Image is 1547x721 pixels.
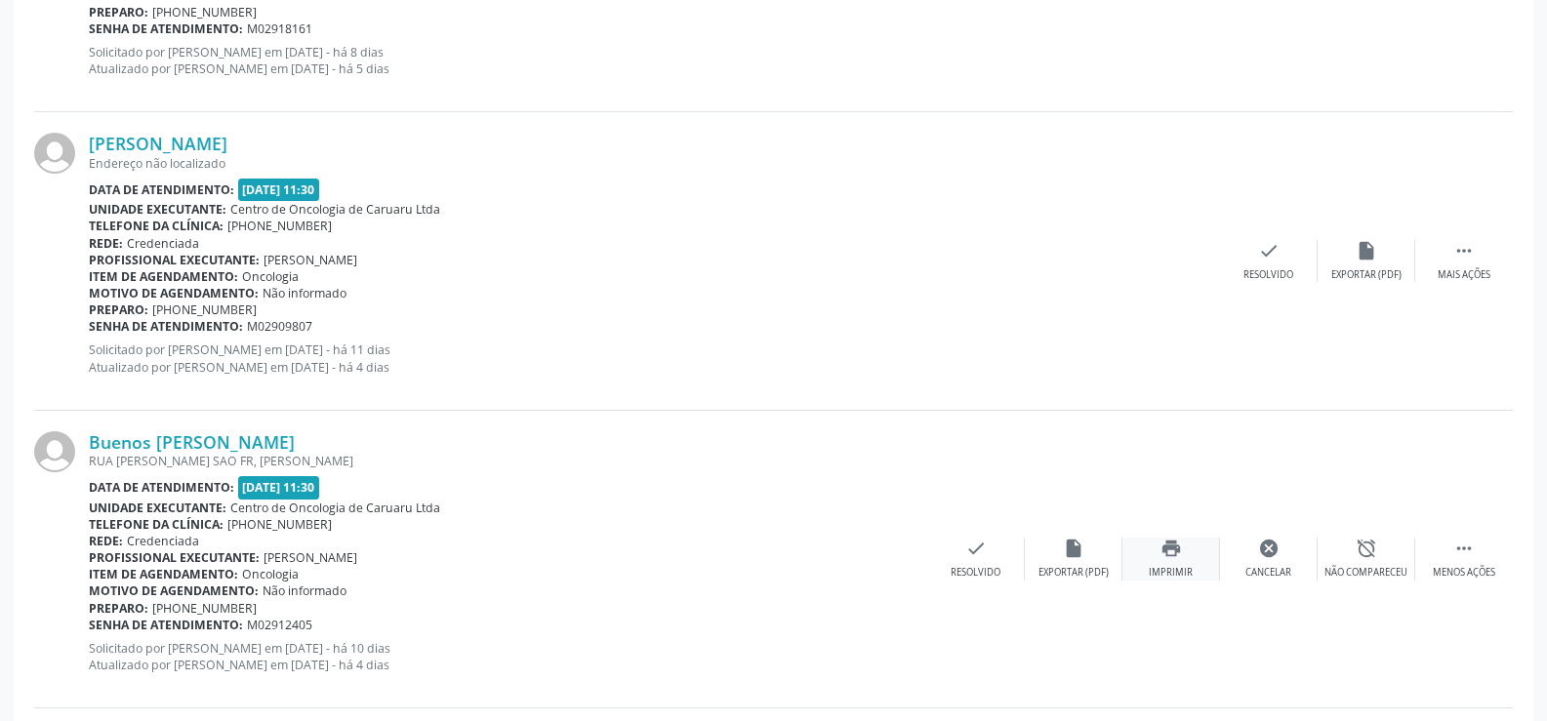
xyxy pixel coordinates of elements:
[1331,268,1402,282] div: Exportar (PDF)
[89,600,148,617] b: Preparo:
[89,268,238,285] b: Item de agendamento:
[264,549,357,566] span: [PERSON_NAME]
[1324,566,1407,580] div: Não compareceu
[1243,268,1293,282] div: Resolvido
[1356,240,1377,261] i: insert_drive_file
[1433,566,1495,580] div: Menos ações
[152,4,257,20] span: [PHONE_NUMBER]
[89,181,234,198] b: Data de atendimento:
[89,44,1220,77] p: Solicitado por [PERSON_NAME] em [DATE] - há 8 dias Atualizado por [PERSON_NAME] em [DATE] - há 5 ...
[34,431,75,472] img: img
[1453,538,1475,559] i: 
[89,500,226,516] b: Unidade executante:
[242,268,299,285] span: Oncologia
[1453,240,1475,261] i: 
[1149,566,1193,580] div: Imprimir
[89,235,123,252] b: Rede:
[1258,538,1280,559] i: cancel
[238,476,320,499] span: [DATE] 11:30
[89,133,227,154] a: [PERSON_NAME]
[89,533,123,549] b: Rede:
[89,431,295,453] a: Buenos [PERSON_NAME]
[89,479,234,496] b: Data de atendimento:
[247,20,312,37] span: M02918161
[152,600,257,617] span: [PHONE_NUMBER]
[247,318,312,335] span: M02909807
[263,582,346,599] span: Não informado
[227,218,332,234] span: [PHONE_NUMBER]
[89,301,148,318] b: Preparo:
[152,301,257,318] span: [PHONE_NUMBER]
[1356,538,1377,559] i: alarm_off
[1038,566,1109,580] div: Exportar (PDF)
[1063,538,1084,559] i: insert_drive_file
[242,566,299,582] span: Oncologia
[247,617,312,633] span: M02912405
[89,218,224,234] b: Telefone da clínica:
[227,516,332,533] span: [PHONE_NUMBER]
[89,617,243,633] b: Senha de atendimento:
[127,235,199,252] span: Credenciada
[89,516,224,533] b: Telefone da clínica:
[89,318,243,335] b: Senha de atendimento:
[1160,538,1182,559] i: print
[89,640,927,673] p: Solicitado por [PERSON_NAME] em [DATE] - há 10 dias Atualizado por [PERSON_NAME] em [DATE] - há 4...
[89,285,259,301] b: Motivo de agendamento:
[951,566,1000,580] div: Resolvido
[965,538,987,559] i: check
[1245,566,1291,580] div: Cancelar
[89,252,260,268] b: Profissional executante:
[230,500,440,516] span: Centro de Oncologia de Caruaru Ltda
[34,133,75,174] img: img
[127,533,199,549] span: Credenciada
[1258,240,1280,261] i: check
[1438,268,1490,282] div: Mais ações
[230,201,440,218] span: Centro de Oncologia de Caruaru Ltda
[89,549,260,566] b: Profissional executante:
[238,179,320,201] span: [DATE] 11:30
[89,20,243,37] b: Senha de atendimento:
[89,4,148,20] b: Preparo:
[264,252,357,268] span: [PERSON_NAME]
[89,341,1220,375] p: Solicitado por [PERSON_NAME] em [DATE] - há 11 dias Atualizado por [PERSON_NAME] em [DATE] - há 4...
[89,582,259,599] b: Motivo de agendamento:
[89,566,238,582] b: Item de agendamento:
[89,453,927,469] div: RUA [PERSON_NAME] SAO FR, [PERSON_NAME]
[89,155,1220,172] div: Endereço não localizado
[89,201,226,218] b: Unidade executante:
[263,285,346,301] span: Não informado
